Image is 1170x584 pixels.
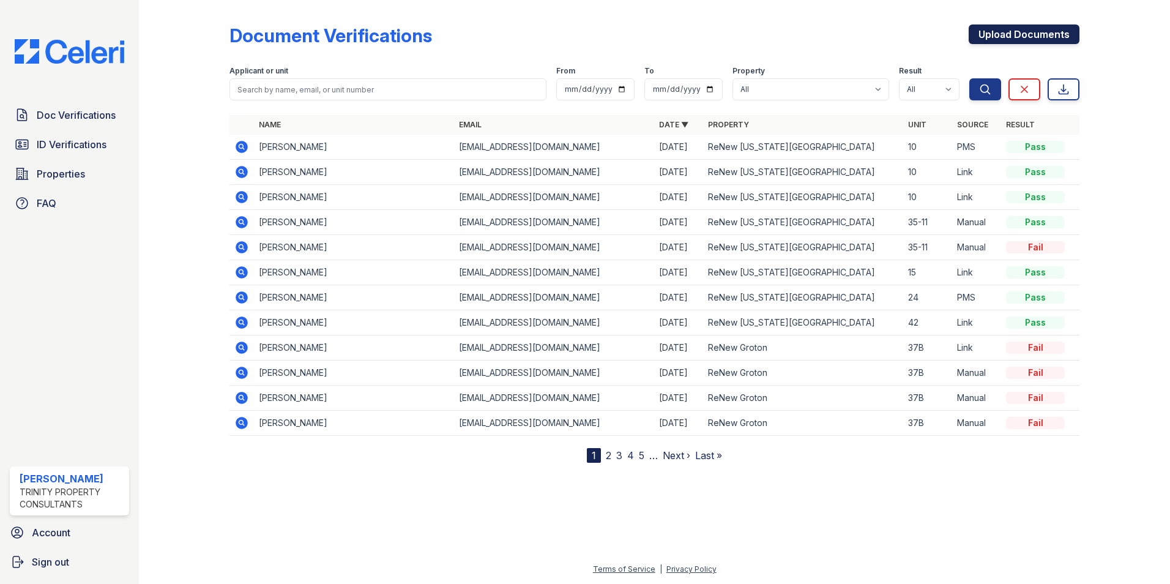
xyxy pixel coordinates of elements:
[254,135,454,160] td: [PERSON_NAME]
[10,191,129,215] a: FAQ
[903,260,952,285] td: 15
[703,260,903,285] td: ReNew [US_STATE][GEOGRAPHIC_DATA]
[703,210,903,235] td: ReNew [US_STATE][GEOGRAPHIC_DATA]
[903,411,952,436] td: 37B
[649,448,658,463] span: …
[454,260,654,285] td: [EMAIL_ADDRESS][DOMAIN_NAME]
[1006,120,1035,129] a: Result
[454,185,654,210] td: [EMAIL_ADDRESS][DOMAIN_NAME]
[1006,141,1065,153] div: Pass
[666,564,717,574] a: Privacy Policy
[454,335,654,361] td: [EMAIL_ADDRESS][DOMAIN_NAME]
[703,160,903,185] td: ReNew [US_STATE][GEOGRAPHIC_DATA]
[254,386,454,411] td: [PERSON_NAME]
[654,210,703,235] td: [DATE]
[454,210,654,235] td: [EMAIL_ADDRESS][DOMAIN_NAME]
[606,449,611,462] a: 2
[259,120,281,129] a: Name
[1006,166,1065,178] div: Pass
[903,160,952,185] td: 10
[254,310,454,335] td: [PERSON_NAME]
[254,411,454,436] td: [PERSON_NAME]
[10,162,129,186] a: Properties
[254,260,454,285] td: [PERSON_NAME]
[654,310,703,335] td: [DATE]
[454,285,654,310] td: [EMAIL_ADDRESS][DOMAIN_NAME]
[1006,291,1065,304] div: Pass
[5,39,134,64] img: CE_Logo_Blue-a8612792a0a2168367f1c8372b55b34899dd931a85d93a1a3d3e32e68fde9ad4.png
[454,411,654,436] td: [EMAIL_ADDRESS][DOMAIN_NAME]
[899,66,922,76] label: Result
[1006,342,1065,354] div: Fail
[660,564,662,574] div: |
[616,449,622,462] a: 3
[5,520,134,545] a: Account
[952,210,1001,235] td: Manual
[908,120,926,129] a: Unit
[454,361,654,386] td: [EMAIL_ADDRESS][DOMAIN_NAME]
[732,66,765,76] label: Property
[10,132,129,157] a: ID Verifications
[587,448,601,463] div: 1
[654,411,703,436] td: [DATE]
[703,135,903,160] td: ReNew [US_STATE][GEOGRAPHIC_DATA]
[37,108,116,122] span: Doc Verifications
[37,167,85,181] span: Properties
[903,185,952,210] td: 10
[654,160,703,185] td: [DATE]
[952,160,1001,185] td: Link
[952,310,1001,335] td: Link
[5,550,134,574] a: Sign out
[703,185,903,210] td: ReNew [US_STATE][GEOGRAPHIC_DATA]
[957,120,988,129] a: Source
[703,335,903,361] td: ReNew Groton
[663,449,690,462] a: Next ›
[254,361,454,386] td: [PERSON_NAME]
[654,386,703,411] td: [DATE]
[10,103,129,127] a: Doc Verifications
[593,564,655,574] a: Terms of Service
[254,335,454,361] td: [PERSON_NAME]
[454,386,654,411] td: [EMAIL_ADDRESS][DOMAIN_NAME]
[903,386,952,411] td: 37B
[254,160,454,185] td: [PERSON_NAME]
[454,235,654,260] td: [EMAIL_ADDRESS][DOMAIN_NAME]
[703,235,903,260] td: ReNew [US_STATE][GEOGRAPHIC_DATA]
[952,361,1001,386] td: Manual
[454,310,654,335] td: [EMAIL_ADDRESS][DOMAIN_NAME]
[703,310,903,335] td: ReNew [US_STATE][GEOGRAPHIC_DATA]
[32,525,70,540] span: Account
[952,386,1001,411] td: Manual
[1006,367,1065,379] div: Fail
[903,135,952,160] td: 10
[903,310,952,335] td: 42
[952,285,1001,310] td: PMS
[654,235,703,260] td: [DATE]
[903,235,952,260] td: 35-11
[644,66,654,76] label: To
[20,486,124,511] div: Trinity Property Consultants
[654,361,703,386] td: [DATE]
[703,386,903,411] td: ReNew Groton
[654,260,703,285] td: [DATE]
[454,160,654,185] td: [EMAIL_ADDRESS][DOMAIN_NAME]
[37,137,106,152] span: ID Verifications
[459,120,482,129] a: Email
[254,210,454,235] td: [PERSON_NAME]
[903,210,952,235] td: 35-11
[639,449,644,462] a: 5
[952,235,1001,260] td: Manual
[229,66,288,76] label: Applicant or unit
[32,555,69,569] span: Sign out
[229,78,546,100] input: Search by name, email, or unit number
[903,361,952,386] td: 37B
[20,471,124,486] div: [PERSON_NAME]
[1006,316,1065,329] div: Pass
[952,135,1001,160] td: PMS
[1006,417,1065,429] div: Fail
[695,449,722,462] a: Last »
[654,335,703,361] td: [DATE]
[952,260,1001,285] td: Link
[703,361,903,386] td: ReNew Groton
